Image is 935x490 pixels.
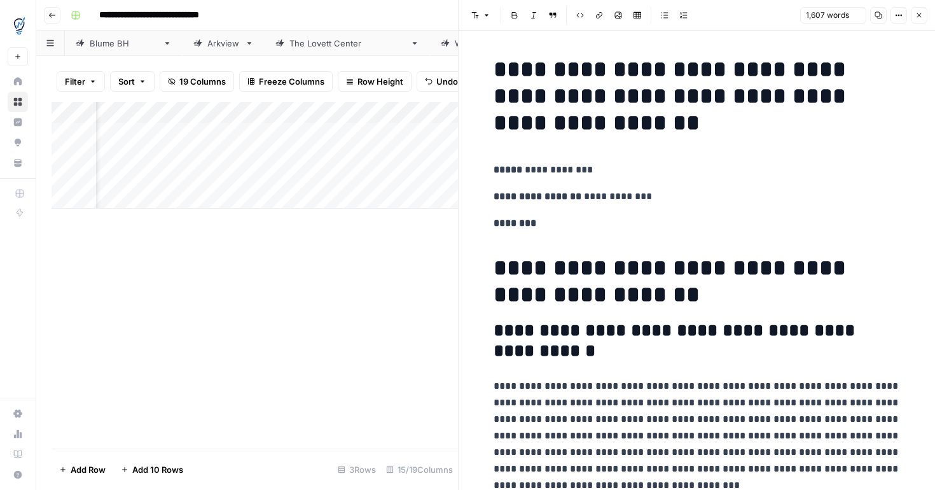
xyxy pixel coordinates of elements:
[113,459,191,480] button: Add 10 Rows
[8,132,28,153] a: Opportunities
[436,75,458,88] span: Undo
[160,71,234,92] button: 19 Columns
[207,37,240,50] div: Arkview
[289,37,405,50] div: The [PERSON_NAME] Center
[8,112,28,132] a: Insights
[90,37,158,50] div: [PERSON_NAME]
[800,7,866,24] button: 1,607 words
[265,31,430,56] a: The [PERSON_NAME] Center
[52,459,113,480] button: Add Row
[8,71,28,92] a: Home
[259,75,324,88] span: Freeze Columns
[806,10,849,21] span: 1,607 words
[417,71,466,92] button: Undo
[71,463,106,476] span: Add Row
[8,10,28,42] button: Workspace: TDI Content Team
[8,403,28,424] a: Settings
[183,31,265,56] a: Arkview
[381,459,458,480] div: 15/19 Columns
[239,71,333,92] button: Freeze Columns
[57,71,105,92] button: Filter
[8,153,28,173] a: Your Data
[8,15,31,38] img: TDI Content Team Logo
[65,75,85,88] span: Filter
[8,92,28,112] a: Browse
[430,31,568,56] a: [US_STATE] Recovery
[110,71,155,92] button: Sort
[8,424,28,444] a: Usage
[8,444,28,465] a: Learning Hub
[357,75,403,88] span: Row Height
[65,31,183,56] a: [PERSON_NAME]
[338,71,412,92] button: Row Height
[132,463,183,476] span: Add 10 Rows
[333,459,381,480] div: 3 Rows
[8,465,28,485] button: Help + Support
[179,75,226,88] span: 19 Columns
[118,75,135,88] span: Sort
